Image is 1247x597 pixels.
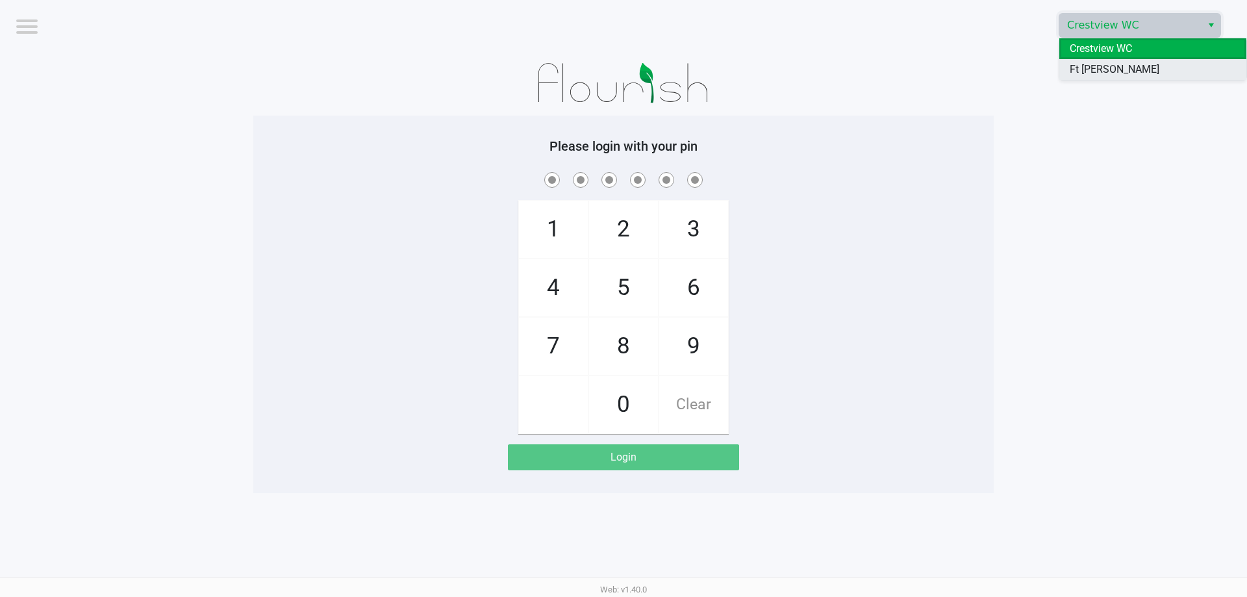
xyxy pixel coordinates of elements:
span: Crestview WC [1070,41,1132,57]
span: 2 [589,201,658,258]
span: 7 [519,318,588,375]
span: 8 [589,318,658,375]
span: Clear [659,376,728,433]
span: 3 [659,201,728,258]
span: 1 [519,201,588,258]
button: Select [1202,14,1220,37]
span: 0 [589,376,658,433]
span: 5 [589,259,658,316]
span: 4 [519,259,588,316]
span: Web: v1.40.0 [600,585,647,594]
span: 9 [659,318,728,375]
span: Ft [PERSON_NAME][GEOGRAPHIC_DATA] [1070,62,1236,93]
span: Crestview WC [1067,18,1194,33]
span: 6 [659,259,728,316]
h5: Please login with your pin [263,138,984,154]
